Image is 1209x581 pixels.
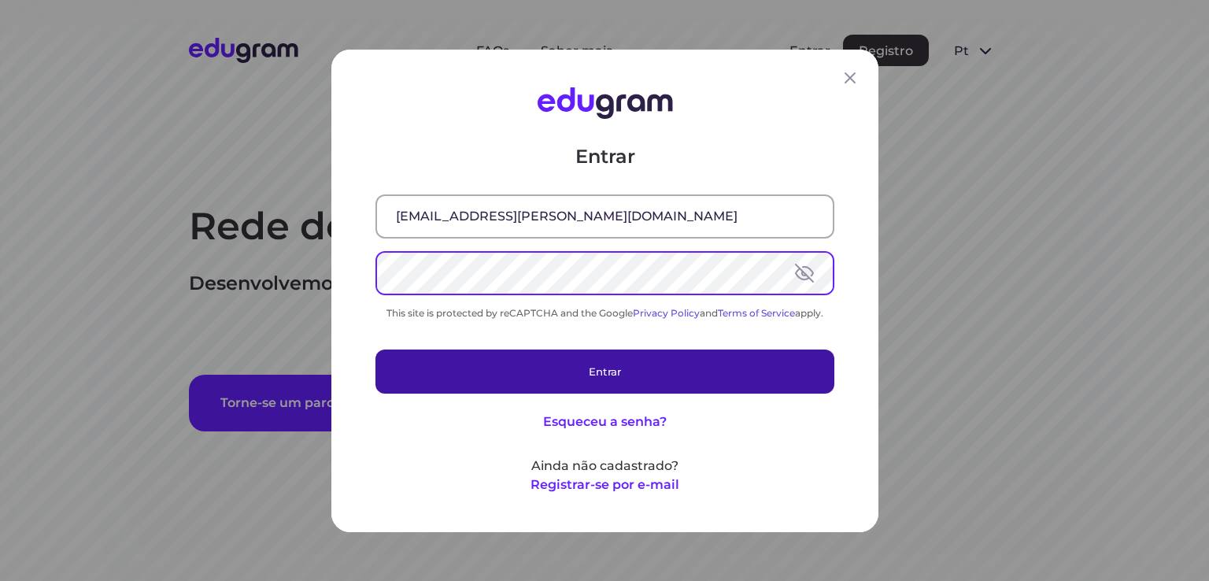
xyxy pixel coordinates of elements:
[531,475,679,494] button: Registrar-se por e-mail
[377,195,833,236] input: E-mail
[375,306,834,318] div: This site is protected by reCAPTCHA and the Google and apply.
[375,456,834,475] p: Ainda não cadastrado?
[537,87,672,119] img: Edugram Logo
[543,412,667,431] button: Esqueceu a senha?
[375,349,834,393] button: Entrar
[633,306,700,318] a: Privacy Policy
[718,306,795,318] a: Terms of Service
[375,143,834,168] p: Entrar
